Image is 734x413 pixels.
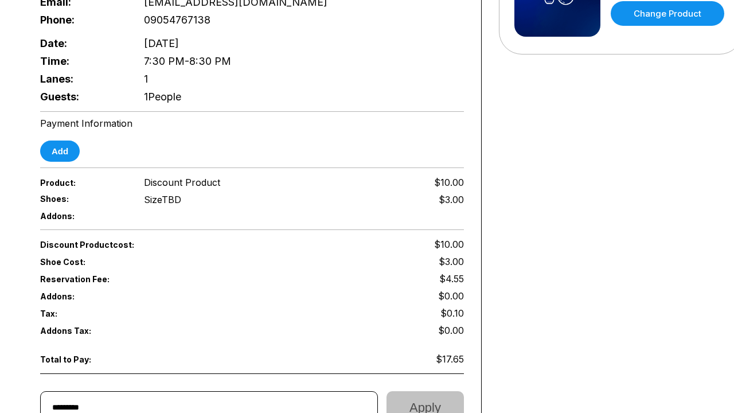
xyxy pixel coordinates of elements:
[438,290,464,302] span: $0.00
[144,55,231,67] span: 7:30 PM - 8:30 PM
[439,194,464,205] div: $3.00
[40,55,125,67] span: Time:
[144,177,220,188] span: Discount Product
[40,37,125,49] span: Date:
[434,177,464,188] span: $10.00
[40,141,80,162] button: Add
[440,307,464,319] span: $0.10
[40,194,125,204] span: Shoes:
[40,178,125,188] span: Product:
[438,325,464,336] span: $0.00
[144,37,179,49] span: [DATE]
[40,291,125,301] span: Addons:
[436,353,464,365] span: $17.65
[439,273,464,285] span: $4.55
[40,73,125,85] span: Lanes:
[40,326,125,336] span: Addons Tax:
[434,239,464,250] span: $10.00
[40,257,125,267] span: Shoe Cost:
[144,194,181,205] div: Size TBD
[40,309,125,318] span: Tax:
[40,14,125,26] span: Phone:
[40,118,464,129] div: Payment Information
[40,211,125,221] span: Addons:
[40,91,125,103] span: Guests:
[144,91,181,103] span: 1 People
[40,354,125,364] span: Total to Pay:
[40,240,252,250] span: Discount Product cost:
[144,14,210,26] span: 09054767138
[40,274,252,284] span: Reservation Fee:
[611,1,724,26] a: Change Product
[144,73,148,85] span: 1
[439,256,464,267] span: $3.00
